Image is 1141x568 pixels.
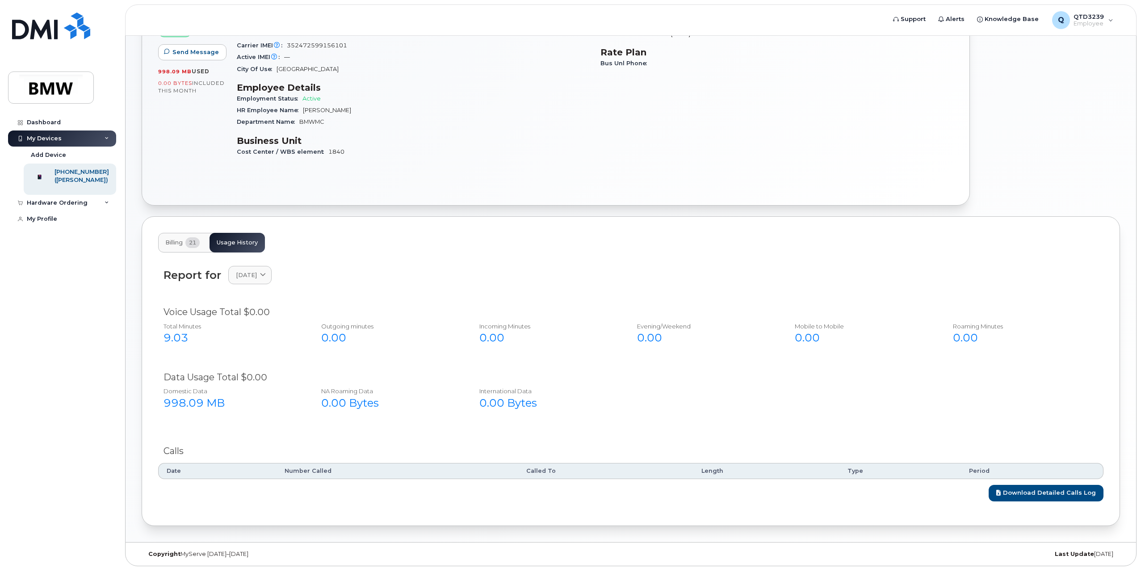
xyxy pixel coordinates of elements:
span: Send Message [172,48,219,56]
div: Evening/Weekend [637,322,775,331]
span: Q [1058,15,1064,25]
th: Type [839,463,961,479]
span: Billing [165,239,183,246]
div: 0.00 [795,330,933,345]
span: 21 [185,237,200,248]
th: Called To [518,463,693,479]
div: MyServe [DATE]–[DATE] [142,551,468,558]
span: Cost Center / WBS element [237,148,328,155]
div: 0.00 [953,330,1091,345]
span: 0.00 Bytes [158,80,192,86]
span: QTD3239 [1074,13,1104,20]
div: Outgoing minutes [321,322,459,331]
span: Employee [1074,20,1104,27]
span: Employment Status [237,95,302,102]
h3: Business Unit [237,135,590,146]
span: Carrier IMEI [237,42,287,49]
div: 9.03 [164,330,302,345]
span: [DATE] [671,30,690,37]
div: Calls [164,445,1098,458]
span: HR Employee Name [237,107,303,114]
span: Department Name [237,118,299,125]
strong: Last Update [1055,551,1094,557]
span: Knowledge Base [985,15,1039,24]
span: Support [901,15,926,24]
div: [DATE] [794,551,1120,558]
iframe: Messenger Launcher [1102,529,1134,561]
span: Active [302,95,321,102]
strong: Copyright [148,551,180,557]
div: NA Roaming Data [321,387,459,395]
th: Period [961,463,1103,479]
th: Date [158,463,277,479]
div: Incoming Minutes [479,322,617,331]
div: Roaming Minutes [953,322,1091,331]
div: Voice Usage Total $0.00 [164,306,1098,319]
div: 0.00 Bytes [321,395,459,411]
span: Active IMEI [237,54,284,60]
div: International Data [479,387,617,395]
span: MAC Address [237,30,284,37]
a: Alerts [932,10,971,28]
span: used [192,68,210,75]
span: [DATE] [236,271,257,279]
h3: Rate Plan [600,47,953,58]
span: [PERSON_NAME] [303,107,351,114]
div: Domestic Data [164,387,302,395]
a: Knowledge Base [971,10,1045,28]
div: 998.09 MB [164,395,302,411]
h3: Employee Details [237,82,590,93]
div: QTD3239 [1046,11,1120,29]
span: 1840 [328,148,344,155]
div: 0.00 [637,330,775,345]
span: — [284,54,290,60]
div: 0.00 [321,330,459,345]
th: Number Called [277,463,518,479]
span: 998.09 MB [158,68,192,75]
div: Total Minutes [164,322,302,331]
a: [DATE] [228,266,272,284]
span: BMWMC [299,118,324,125]
div: Mobile to Mobile [795,322,933,331]
div: 0.00 Bytes [479,395,617,411]
span: [GEOGRAPHIC_DATA] [277,66,339,72]
div: Data Usage Total $0.00 [164,371,1098,384]
span: Initial Activation Date [600,30,671,37]
a: Support [887,10,932,28]
div: Report for [164,269,221,281]
span: 352472599156101 [287,42,347,49]
div: 0.00 [479,330,617,345]
span: Alerts [946,15,965,24]
span: City Of Use [237,66,277,72]
span: Bus Unl Phone [600,60,651,67]
button: Send Message [158,44,227,60]
th: Length [693,463,839,479]
a: Download Detailed Calls Log [989,485,1103,501]
span: 68:CA:C4:09:32:AF [284,30,340,37]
